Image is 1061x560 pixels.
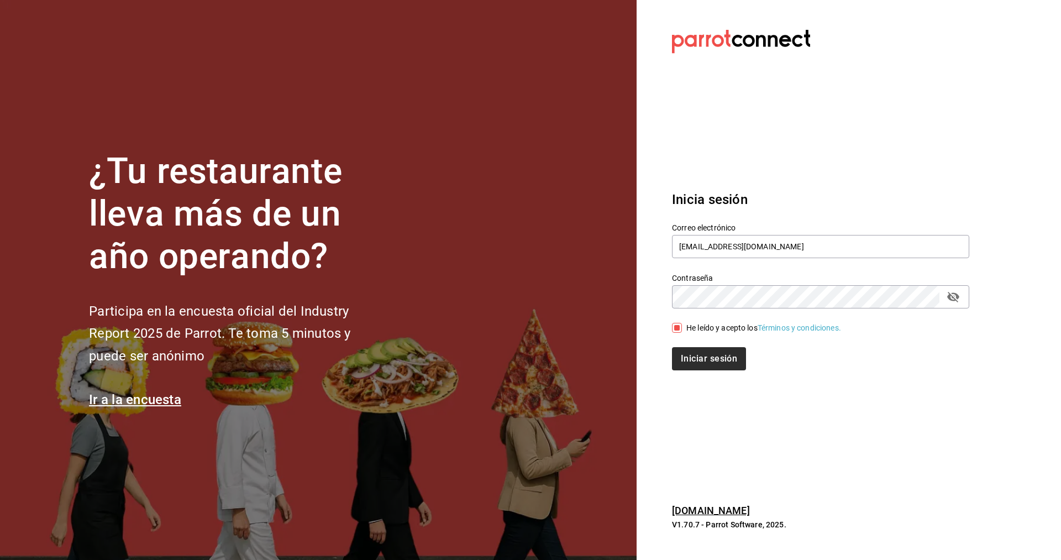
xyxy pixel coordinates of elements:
a: Ir a la encuesta [89,392,181,407]
h1: ¿Tu restaurante lleva más de un año operando? [89,150,387,278]
h2: Participa en la encuesta oficial del Industry Report 2025 de Parrot. Te toma 5 minutos y puede se... [89,300,387,368]
input: Ingresa tu correo electrónico [672,235,969,258]
a: [DOMAIN_NAME] [672,505,750,516]
div: He leído y acepto los [686,322,841,334]
button: Iniciar sesión [672,347,746,370]
button: passwordField [944,287,963,306]
h3: Inicia sesión [672,190,969,210]
label: Contraseña [672,274,969,282]
label: Correo electrónico [672,224,969,232]
p: V1.70.7 - Parrot Software, 2025. [672,519,969,530]
a: Términos y condiciones. [758,323,841,332]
